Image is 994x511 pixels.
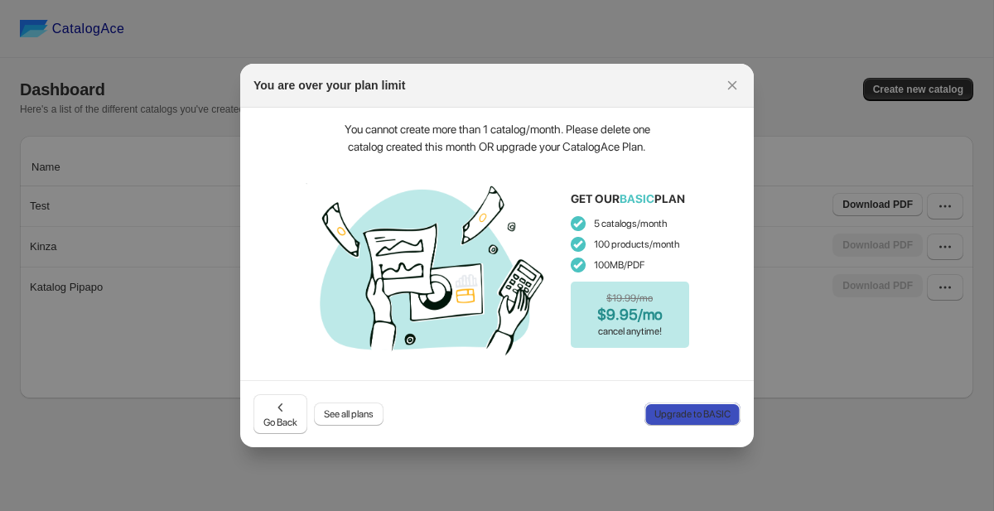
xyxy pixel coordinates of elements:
[571,257,689,273] p: 100MB/PDF
[606,290,653,306] p: $ 19.99 /mo
[571,190,685,207] p: GET OUR PLAN
[644,403,741,426] button: Upgrade to BASIC
[598,323,662,340] p: cancel anytime!
[638,306,663,323] span: /mo
[620,192,654,205] span: BASIC
[324,407,374,421] span: See all plans
[571,215,689,232] p: 5 catalogs/month
[654,407,731,421] span: Upgrade to BASIC
[263,399,297,429] span: Go Back
[253,77,405,94] h2: You are over your plan limit
[253,394,307,434] button: Go Back
[331,121,663,156] div: You cannot create more than 1 catalog/month. Please delete one catalog created this month OR upgr...
[597,306,663,323] p: $ 9.95
[571,236,689,253] p: 100 products/month
[314,403,384,426] button: See all plans
[306,172,554,363] img: finances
